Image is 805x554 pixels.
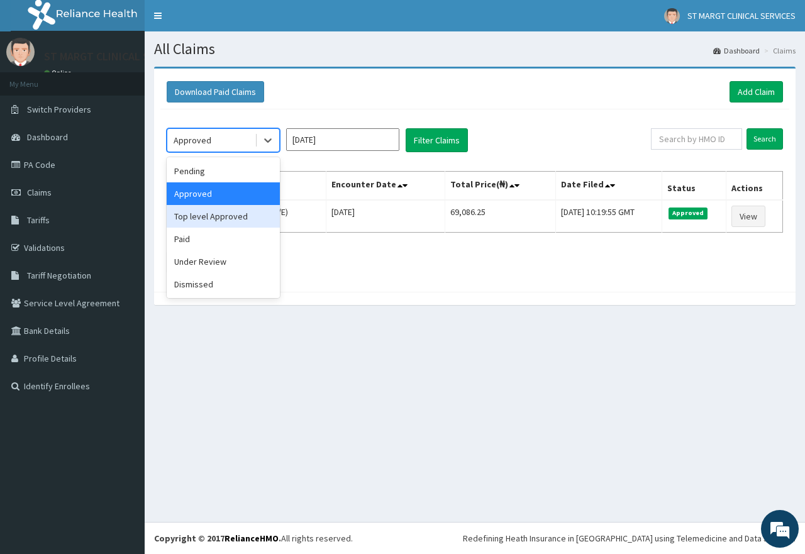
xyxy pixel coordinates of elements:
[44,51,189,62] p: ST MARGT CLINICAL SERVICES
[687,10,796,21] span: ST MARGT CLINICAL SERVICES
[44,69,74,77] a: Online
[286,128,399,151] input: Select Month and Year
[154,533,281,544] strong: Copyright © 2017 .
[27,270,91,281] span: Tariff Negotiation
[730,81,783,102] a: Add Claim
[23,63,51,94] img: d_794563401_company_1708531726252_794563401
[761,45,796,56] li: Claims
[662,172,726,201] th: Status
[731,206,765,227] a: View
[167,81,264,102] button: Download Paid Claims
[445,172,555,201] th: Total Price(₦)
[6,343,240,387] textarea: Type your message and hit 'Enter'
[167,273,280,296] div: Dismissed
[406,128,468,152] button: Filter Claims
[154,41,796,57] h1: All Claims
[174,134,211,147] div: Approved
[27,187,52,198] span: Claims
[664,8,680,24] img: User Image
[326,172,445,201] th: Encounter Date
[167,228,280,250] div: Paid
[167,160,280,182] div: Pending
[167,205,280,228] div: Top level Approved
[6,38,35,66] img: User Image
[555,172,662,201] th: Date Filed
[445,200,555,233] td: 69,086.25
[726,172,783,201] th: Actions
[326,200,445,233] td: [DATE]
[651,128,742,150] input: Search by HMO ID
[145,522,805,554] footer: All rights reserved.
[65,70,211,87] div: Chat with us now
[167,250,280,273] div: Under Review
[463,532,796,545] div: Redefining Heath Insurance in [GEOGRAPHIC_DATA] using Telemedicine and Data Science!
[27,214,50,226] span: Tariffs
[167,182,280,205] div: Approved
[669,208,708,219] span: Approved
[27,104,91,115] span: Switch Providers
[73,158,174,285] span: We're online!
[747,128,783,150] input: Search
[206,6,236,36] div: Minimize live chat window
[27,131,68,143] span: Dashboard
[225,533,279,544] a: RelianceHMO
[555,200,662,233] td: [DATE] 10:19:55 GMT
[713,45,760,56] a: Dashboard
